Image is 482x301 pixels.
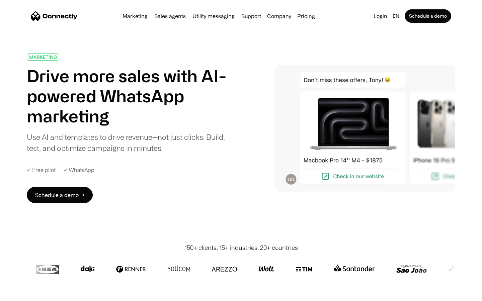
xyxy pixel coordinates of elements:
[27,167,56,173] div: ✓ Free pilot
[265,11,293,21] div: Company
[29,55,57,60] div: MARKETING
[295,13,318,19] a: Pricing
[27,187,93,203] a: Schedule a demo →
[13,289,40,299] ul: Language list
[64,167,94,173] div: ✓ WhatsApp
[27,131,234,154] div: Use AI and templates to drive revenue—not just clicks. Build, test, and optimize campaigns in min...
[152,13,188,19] a: Sales agents
[27,66,234,126] h1: Drive more sales with AI-powered WhatsApp marketing
[239,13,264,19] a: Support
[390,11,403,21] div: en
[31,11,78,21] a: home
[7,289,40,299] aside: Language selected: English
[190,13,237,19] a: Utility messaging
[120,13,150,19] a: Marketing
[267,11,291,21] div: Company
[371,11,390,21] a: Login
[184,243,298,252] div: 150+ clients, 15+ industries, 20+ countries
[393,11,399,21] div: en
[405,9,451,23] a: Schedule a demo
